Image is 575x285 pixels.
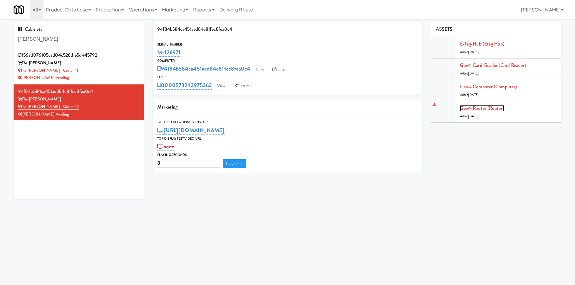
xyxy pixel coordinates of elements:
[14,48,144,84] li: d156ad076105cad04c526d1e5d445792The [PERSON_NAME] The [PERSON_NAME] - Cooler #1[PERSON_NAME] Vending
[460,71,479,76] span: Added
[223,159,246,168] a: Play Once
[157,65,250,73] a: 94f84b584ca451aed84e81fec8fea0c4
[18,104,79,110] a: The [PERSON_NAME] - Cooler #2
[468,71,479,76] span: [DATE]
[157,152,418,158] div: Play in X seconds
[436,26,453,33] span: ASSETS
[460,105,504,112] a: Gen4-router (Router)
[18,51,139,60] div: d156ad076105cad04c526d1e5d445792
[157,126,225,135] a: [URL][DOMAIN_NAME]
[460,50,479,54] span: Added
[214,81,228,90] a: View
[157,136,418,142] div: Top Display Test Video Url
[253,65,267,74] a: View
[231,81,253,90] a: Castles
[14,84,144,120] li: 94f84b584ca451aed84e81fec8fea0c4The [PERSON_NAME] The [PERSON_NAME] - Cooler #2[PERSON_NAME] Vending
[157,58,418,64] div: Computer
[460,40,504,47] a: E-tag-hub (Etag Hub)
[14,5,24,15] img: Micromart
[157,103,177,110] span: Marketing
[460,114,479,119] span: Added
[468,50,479,54] span: [DATE]
[460,62,526,69] a: Gen4-card-reader (Card Reader)
[468,93,479,97] span: [DATE]
[18,68,78,73] a: The [PERSON_NAME] - Cooler #1
[153,22,422,37] div: 94f84b584ca451aed84e81fec8fea0c4
[157,42,418,48] div: Serial Number
[460,93,479,97] span: Added
[157,74,418,80] div: POS
[18,96,139,103] div: The [PERSON_NAME]
[468,114,479,119] span: [DATE]
[18,75,69,81] a: [PERSON_NAME] Vending
[157,48,180,57] a: M-126971
[18,111,69,117] a: [PERSON_NAME] Vending
[460,83,517,90] a: Gen4-computer (Computer)
[18,87,139,96] div: 94f84b584ca451aed84e81fec8fea0c4
[157,119,418,125] div: Top Display Looping Video Url
[269,65,290,74] a: Balena
[157,142,174,151] a: none
[157,81,212,90] a: 0000573243975363
[18,26,42,33] span: Cabinets
[18,34,139,45] input: Search cabinets
[18,59,139,67] div: The [PERSON_NAME]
